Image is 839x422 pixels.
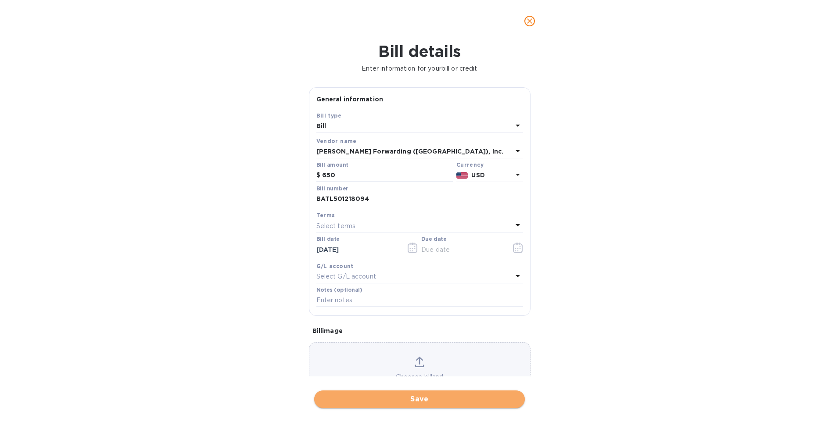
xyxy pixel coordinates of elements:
[316,272,376,281] p: Select G/L account
[316,122,326,129] b: Bill
[316,212,335,218] b: Terms
[456,161,484,168] b: Currency
[316,138,357,144] b: Vendor name
[7,42,832,61] h1: Bill details
[316,243,399,256] input: Select date
[421,243,504,256] input: Due date
[456,172,468,179] img: USD
[322,169,453,182] input: $ Enter bill amount
[316,169,322,182] div: $
[316,287,362,293] label: Notes (optional)
[316,186,348,191] label: Bill number
[7,64,832,73] p: Enter information for your bill or credit
[316,263,354,269] b: G/L account
[316,148,504,155] b: [PERSON_NAME] Forwarding ([GEOGRAPHIC_DATA]), Inc.
[316,96,384,103] b: General information
[519,11,540,32] button: close
[316,222,356,231] p: Select terms
[316,193,523,206] input: Enter bill number
[316,112,342,119] b: Bill type
[309,372,530,391] p: Choose a bill and drag it here
[421,237,446,242] label: Due date
[321,394,518,404] span: Save
[316,294,523,307] input: Enter notes
[316,162,348,168] label: Bill amount
[312,326,527,335] p: Bill image
[471,172,484,179] b: USD
[316,237,340,242] label: Bill date
[314,390,525,408] button: Save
